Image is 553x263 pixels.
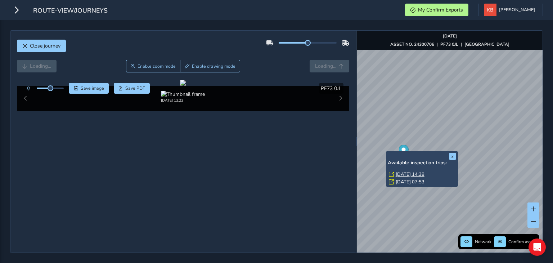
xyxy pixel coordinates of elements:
[484,4,538,16] button: [PERSON_NAME]
[405,4,468,16] button: My Confirm Exports
[192,63,235,69] span: Enable drawing mode
[396,179,424,185] a: [DATE] 07:53
[126,60,180,72] button: Zoom
[508,239,537,245] span: Confirm assets
[180,60,240,72] button: Draw
[125,85,145,91] span: Save PDF
[440,41,458,47] strong: PF73 0JL
[114,83,150,94] button: PDF
[529,239,546,256] div: Open Intercom Messenger
[161,98,205,103] div: [DATE] 13:23
[69,83,109,94] button: Save
[399,145,408,160] div: Map marker
[30,43,60,49] span: Close journey
[475,239,491,245] span: Network
[390,41,509,47] div: | |
[499,4,535,16] span: [PERSON_NAME]
[443,33,457,39] strong: [DATE]
[17,40,66,52] button: Close journey
[388,160,456,166] h6: Available inspection trips:
[390,41,434,47] strong: ASSET NO. 24300706
[484,4,496,16] img: diamond-layout
[464,41,509,47] strong: [GEOGRAPHIC_DATA]
[81,85,104,91] span: Save image
[321,85,342,92] span: PF73 0JL
[33,6,108,16] span: route-view/journeys
[418,6,463,13] span: My Confirm Exports
[396,171,424,178] a: [DATE] 14:38
[161,91,205,98] img: Thumbnail frame
[449,153,456,160] button: x
[138,63,176,69] span: Enable zoom mode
